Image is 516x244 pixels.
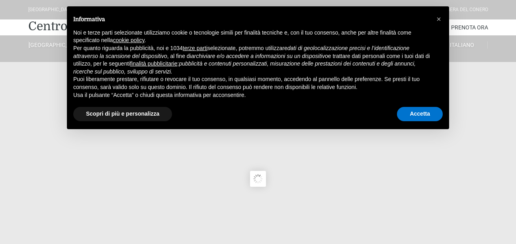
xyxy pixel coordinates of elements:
h2: Informativa [73,16,430,23]
a: cookie policy [113,37,145,43]
a: Prenota Ora [451,19,488,35]
a: Italiano [437,41,488,48]
em: archiviare e/o accedere a informazioni su un dispositivo [191,53,328,59]
button: Scopri di più e personalizza [73,107,172,121]
p: Per quanto riguarda la pubblicità, noi e 1034 selezionate, potremmo utilizzare , al fine di e tra... [73,45,430,76]
span: × [436,15,441,23]
a: [GEOGRAPHIC_DATA] [28,41,79,48]
span: Italiano [450,42,474,48]
p: Puoi liberamente prestare, rifiutare o revocare il tuo consenso, in qualsiasi momento, accedendo ... [73,76,430,91]
p: Usa il pulsante “Accetta” o chiudi questa informativa per acconsentire. [73,91,430,99]
button: Chiudi questa informativa [432,13,445,25]
div: [GEOGRAPHIC_DATA] [28,6,74,14]
p: Noi e terze parti selezionate utilizziamo cookie o tecnologie simili per finalità tecniche e, con... [73,29,430,45]
em: dati di geolocalizzazione precisi e l’identificazione attraverso la scansione del dispositivo [73,45,409,59]
a: Centro Vacanze De Angelis [28,18,182,34]
button: Accetta [397,107,443,121]
button: terze parti [183,45,207,52]
em: pubblicità e contenuti personalizzati, misurazione delle prestazioni dei contenuti e degli annunc... [73,60,416,75]
div: Riviera Del Conero [442,6,488,14]
button: finalità pubblicitarie [130,60,177,68]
